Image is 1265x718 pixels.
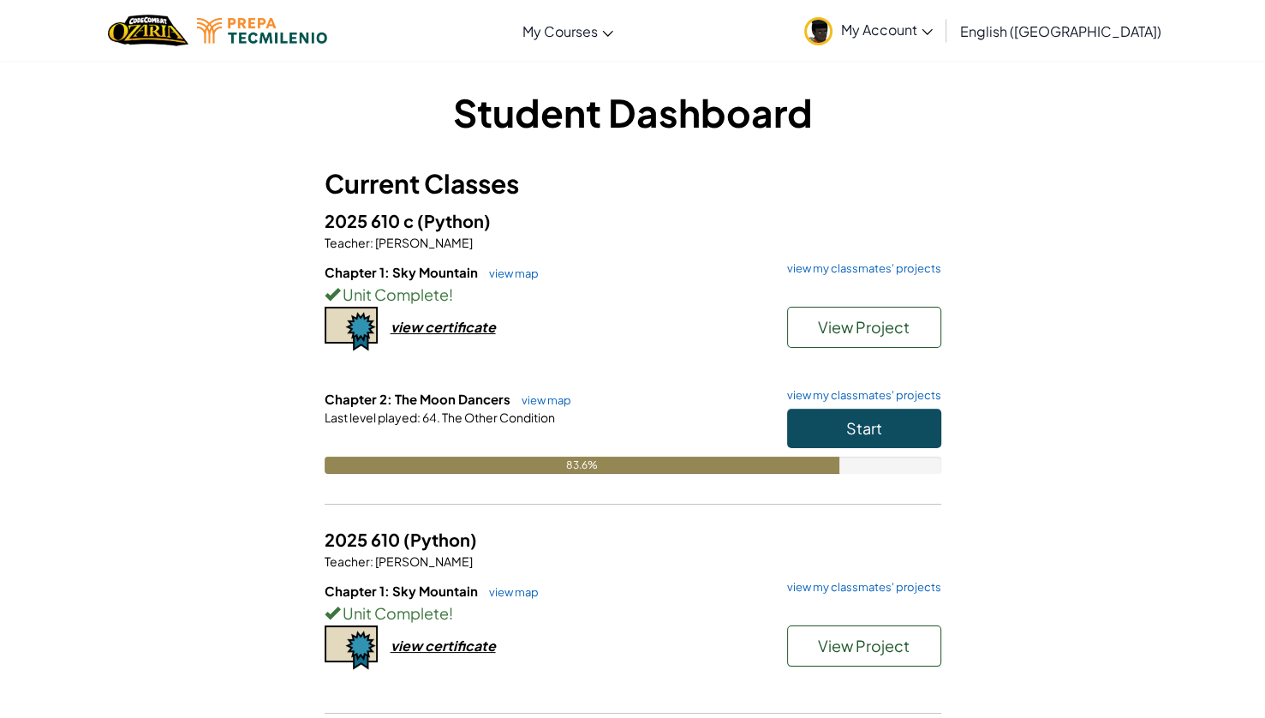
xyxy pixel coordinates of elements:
span: View Project [818,636,910,655]
a: English ([GEOGRAPHIC_DATA]) [952,8,1170,54]
img: avatar [804,17,832,45]
span: Start [846,418,882,438]
a: Ozaria by CodeCombat logo [108,13,188,48]
span: Chapter 2: The Moon Dancers [325,391,513,407]
div: view certificate [391,318,496,336]
img: certificate-icon.png [325,307,378,351]
a: view certificate [325,637,496,655]
img: certificate-icon.png [325,625,378,670]
a: view map [480,266,539,280]
span: Unit Complete [340,603,449,623]
h1: Student Dashboard [325,86,941,139]
img: Home [108,13,188,48]
span: Teacher [325,235,370,250]
span: Chapter 1: Sky Mountain [325,583,480,599]
span: Chapter 1: Sky Mountain [325,264,480,280]
span: : [370,235,373,250]
button: View Project [787,625,941,667]
span: My Courses [522,22,598,40]
span: (Python) [403,529,477,550]
span: : [370,553,373,569]
span: View Project [818,317,910,337]
a: view map [513,393,571,407]
a: view my classmates' projects [779,582,941,593]
span: ! [449,603,453,623]
a: My Account [796,3,941,57]
span: Last level played [325,410,417,425]
a: view my classmates' projects [779,263,941,274]
span: [PERSON_NAME] [373,235,473,250]
span: : [417,410,421,425]
button: Start [787,409,941,448]
span: ! [449,284,453,304]
a: view my classmates' projects [779,390,941,401]
a: view map [480,585,539,599]
span: [PERSON_NAME] [373,553,473,569]
h3: Current Classes [325,165,941,203]
div: view certificate [391,637,496,655]
a: My Courses [514,8,622,54]
span: Unit Complete [340,284,449,304]
span: Teacher [325,553,370,569]
img: Tecmilenio logo [197,18,327,44]
a: view certificate [325,318,496,336]
span: 2025 610 c [325,210,417,231]
button: View Project [787,307,941,348]
span: My Account [841,21,933,39]
div: 83.6% [325,457,840,474]
span: (Python) [417,210,491,231]
span: 64. [421,410,440,425]
span: English ([GEOGRAPHIC_DATA]) [960,22,1161,40]
span: 2025 610 [325,529,403,550]
span: The Other Condition [440,410,555,425]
